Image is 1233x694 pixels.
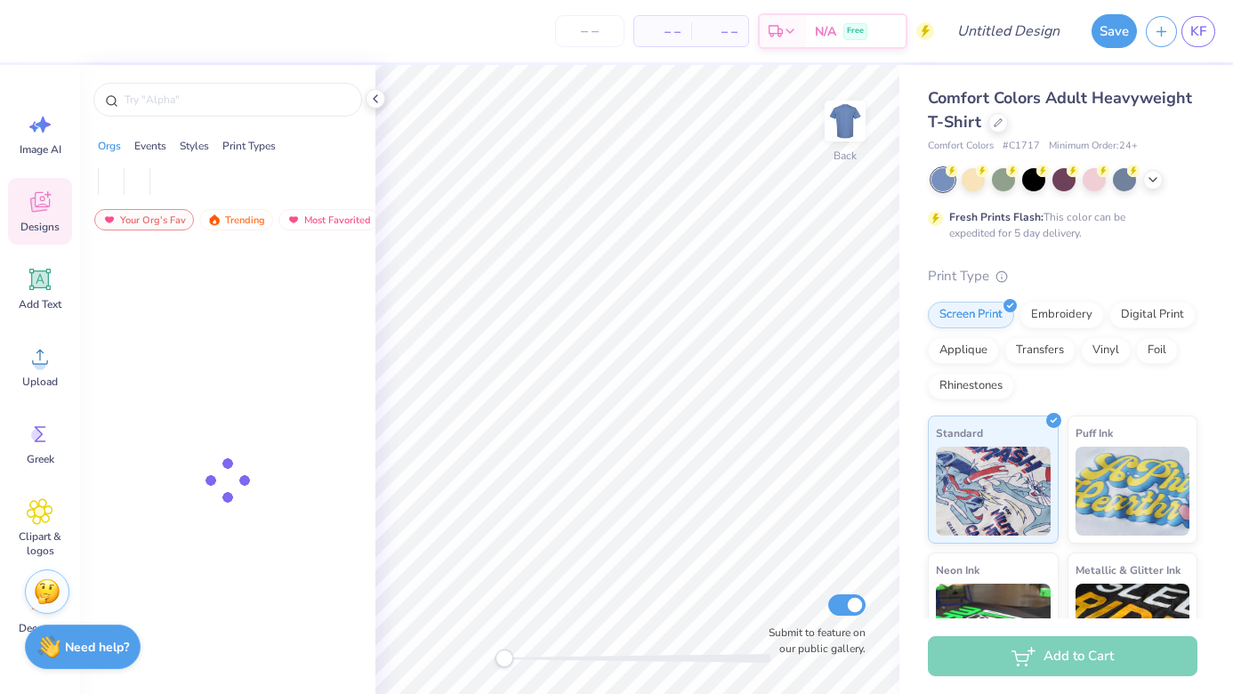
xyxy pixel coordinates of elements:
span: Decorate [19,621,61,635]
img: Standard [936,447,1051,536]
span: – – [645,22,681,41]
div: Foil [1136,337,1178,364]
div: Trending [199,209,273,230]
div: Orgs [98,138,121,154]
input: Try "Alpha" [123,91,351,109]
div: Most Favorited [278,209,379,230]
img: Metallic & Glitter Ink [1076,584,1190,673]
input: – – [555,15,625,47]
strong: Need help? [65,639,129,656]
span: – – [702,22,737,41]
div: Your Org's Fav [94,209,194,230]
div: Embroidery [1019,302,1104,328]
div: Transfers [1004,337,1076,364]
span: N/A [815,22,836,41]
div: This color can be expedited for 5 day delivery. [949,209,1168,241]
input: Untitled Design [943,13,1074,49]
span: Minimum Order: 24 + [1049,139,1138,154]
span: Designs [20,220,60,234]
div: Print Types [222,138,276,154]
div: Digital Print [1109,302,1196,328]
span: KF [1190,21,1206,42]
span: Comfort Colors [928,139,994,154]
span: Image AI [20,142,61,157]
img: trending.gif [207,214,222,226]
button: Save [1092,14,1137,48]
span: Standard [936,424,983,442]
div: Styles [180,138,209,154]
span: Neon Ink [936,561,979,579]
span: Upload [22,375,58,389]
div: Print Type [928,266,1197,286]
div: Applique [928,337,999,364]
span: Free [847,25,864,37]
img: Puff Ink [1076,447,1190,536]
img: Back [827,103,863,139]
strong: Fresh Prints Flash: [949,210,1044,224]
span: Greek [27,452,54,466]
div: Vinyl [1081,337,1131,364]
div: Accessibility label [496,650,513,667]
div: Back [834,148,857,164]
div: Rhinestones [928,373,1014,399]
span: Comfort Colors Adult Heavyweight T-Shirt [928,87,1192,133]
div: Screen Print [928,302,1014,328]
img: most_fav.gif [286,214,301,226]
label: Submit to feature on our public gallery. [759,625,866,657]
img: Neon Ink [936,584,1051,673]
img: most_fav.gif [102,214,117,226]
a: KF [1181,16,1215,47]
span: # C1717 [1003,139,1040,154]
span: Metallic & Glitter Ink [1076,561,1181,579]
span: Puff Ink [1076,424,1113,442]
div: Events [134,138,166,154]
span: Add Text [19,297,61,311]
span: Clipart & logos [11,529,69,558]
